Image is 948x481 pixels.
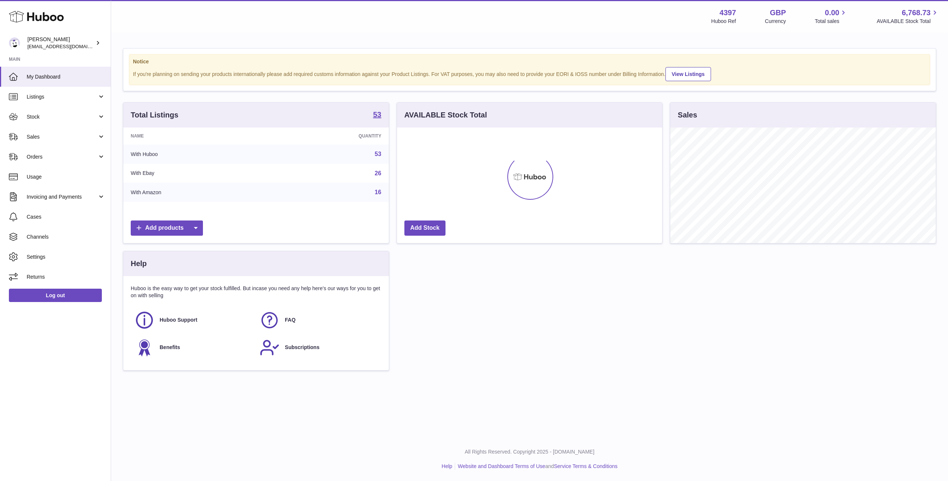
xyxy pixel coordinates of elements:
a: Service Terms & Conditions [554,463,618,469]
span: 0.00 [825,8,839,18]
span: Returns [27,273,105,281]
a: Benefits [134,338,252,358]
a: Log out [9,289,102,302]
div: Huboo Ref [711,18,736,25]
span: Total sales [815,18,848,25]
span: Invoicing and Payments [27,193,97,200]
span: Listings [27,93,97,100]
span: Usage [27,173,105,180]
strong: GBP [770,8,786,18]
li: and [455,463,617,470]
h3: AVAILABLE Stock Total [404,110,487,120]
th: Name [123,127,268,145]
a: Help [442,463,453,469]
span: AVAILABLE Stock Total [877,18,939,25]
td: With Ebay [123,164,268,183]
span: Settings [27,253,105,261]
strong: 4397 [720,8,736,18]
p: All Rights Reserved. Copyright 2025 - [DOMAIN_NAME] [117,448,942,455]
div: Currency [765,18,786,25]
span: Huboo Support [160,316,197,324]
td: With Huboo [123,145,268,164]
img: drumnnbass@gmail.com [9,37,20,49]
a: 0.00 Total sales [815,8,848,25]
strong: Notice [133,58,926,65]
td: With Amazon [123,183,268,202]
a: Add products [131,220,203,236]
h3: Help [131,259,147,269]
th: Quantity [268,127,388,145]
h3: Total Listings [131,110,178,120]
span: Cases [27,213,105,220]
span: Sales [27,133,97,140]
a: Website and Dashboard Terms of Use [458,463,545,469]
span: Stock [27,113,97,120]
a: 26 [375,170,381,176]
p: Huboo is the easy way to get your stock fulfilled. But incase you need any help here's our ways f... [131,285,381,299]
span: Benefits [160,344,180,351]
span: Subscriptions [285,344,319,351]
div: If you're planning on sending your products internationally please add required customs informati... [133,66,926,81]
span: 6,768.73 [902,8,931,18]
a: Subscriptions [260,338,377,358]
a: 53 [373,111,381,120]
div: [PERSON_NAME] [27,36,94,50]
span: Orders [27,153,97,160]
a: 53 [375,151,381,157]
span: [EMAIL_ADDRESS][DOMAIN_NAME] [27,43,109,49]
a: Huboo Support [134,310,252,330]
a: 16 [375,189,381,195]
span: My Dashboard [27,73,105,80]
a: 6,768.73 AVAILABLE Stock Total [877,8,939,25]
a: Add Stock [404,220,445,236]
a: View Listings [665,67,711,81]
a: FAQ [260,310,377,330]
strong: 53 [373,111,381,118]
h3: Sales [678,110,697,120]
span: Channels [27,233,105,240]
span: FAQ [285,316,296,324]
